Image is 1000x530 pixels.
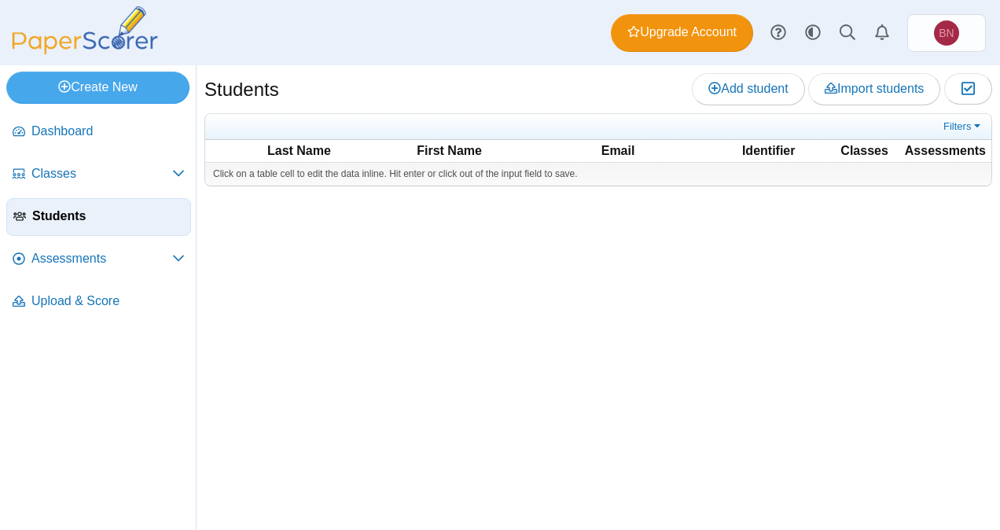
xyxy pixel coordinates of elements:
[627,24,737,41] span: Upgrade Account
[204,76,279,103] h1: Students
[525,142,711,160] th: Email
[808,73,940,105] a: Import students
[6,241,191,278] a: Assessments
[712,142,825,160] th: Identifier
[939,119,987,134] a: Filters
[6,156,191,193] a: Classes
[31,165,172,182] span: Classes
[826,142,902,160] th: Classes
[907,14,986,52] a: Berkley Noles
[31,123,185,140] span: Dashboard
[375,142,524,160] th: First Name
[692,73,804,105] a: Add student
[6,113,191,151] a: Dashboard
[32,208,184,225] span: Students
[708,82,788,95] span: Add student
[865,16,899,50] a: Alerts
[611,14,753,52] a: Upgrade Account
[6,283,191,321] a: Upload & Score
[6,72,189,103] a: Create New
[31,250,172,267] span: Assessments
[825,82,924,95] span: Import students
[205,162,991,186] div: Click on a table cell to edit the data inline. Hit enter or click out of the input field to save.
[6,198,191,236] a: Students
[904,142,987,160] th: Assessments
[939,28,954,39] span: Berkley Noles
[6,43,164,57] a: PaperScorer
[934,20,959,46] span: Berkley Noles
[31,293,185,310] span: Upload & Score
[225,142,373,160] th: Last Name
[6,6,164,54] img: PaperScorer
